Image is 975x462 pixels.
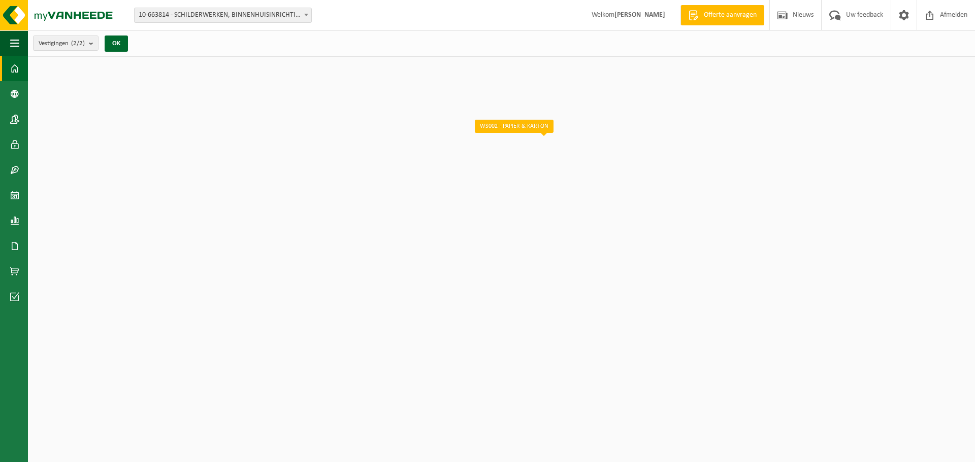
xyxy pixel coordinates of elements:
[71,40,85,47] count: (2/2)
[135,8,311,22] span: 10-663814 - SCHILDERWERKEN, BINNENHUISINRICHTING DE WITTE BV - STEKENE
[33,35,99,51] button: Vestigingen(2/2)
[680,5,764,25] a: Offerte aanvragen
[105,35,128,52] button: OK
[701,10,759,20] span: Offerte aanvragen
[614,11,665,19] strong: [PERSON_NAME]
[134,8,312,23] span: 10-663814 - SCHILDERWERKEN, BINNENHUISINRICHTING DE WITTE BV - STEKENE
[39,36,85,51] span: Vestigingen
